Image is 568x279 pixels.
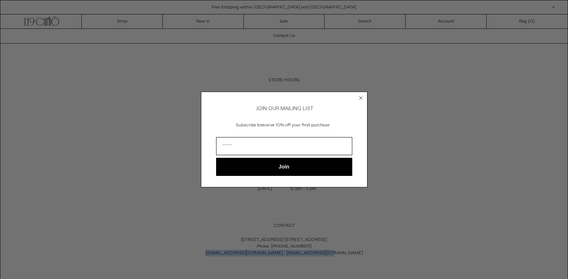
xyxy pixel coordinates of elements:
input: Email [216,137,352,155]
button: Join [216,158,352,176]
span: JOIN OUR MAILING LIST [255,105,313,112]
button: Close dialog [357,94,364,102]
span: receive 10% off your first purchase [261,122,330,128]
span: Subscribe to [236,122,261,128]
